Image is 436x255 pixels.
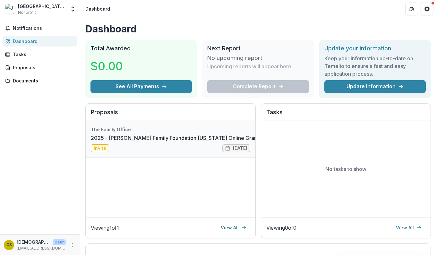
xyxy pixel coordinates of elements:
p: Viewing 1 of 1 [91,224,119,232]
p: User [53,239,66,245]
a: Dashboard [3,36,77,47]
div: Documents [13,77,72,84]
h3: No upcoming report [207,55,262,62]
h1: Dashboard [85,23,431,35]
a: View All [392,223,425,233]
div: Tasks [13,51,72,58]
p: No tasks to show [325,165,366,173]
button: See All Payments [90,80,192,93]
a: Documents [3,75,77,86]
a: Proposals [3,62,77,73]
div: Dashboard [13,38,72,45]
a: 2025 - [PERSON_NAME] Family Foundation [US_STATE] Online Grant Application [91,134,287,142]
img: Jubilee Park & Community Center Corporation [5,4,15,14]
h3: Keep your information up-to-date on Temelio to ensure a fast and easy application process. [324,55,426,78]
span: Notifications [13,26,75,31]
p: [EMAIL_ADDRESS][DOMAIN_NAME] [17,245,66,251]
span: Nonprofit [18,10,36,15]
h3: $0.00 [90,57,139,75]
button: Get Help [421,3,433,15]
div: [GEOGRAPHIC_DATA] & Community Center Corporation [18,3,66,10]
a: Update Information [324,80,426,93]
div: Dashboard [85,5,110,12]
h2: Tasks [266,109,426,121]
p: [DEMOGRAPHIC_DATA][PERSON_NAME] [17,239,50,245]
p: Upcoming reports will appear here. [207,63,293,70]
h2: Next Report [207,45,309,52]
h2: Total Awarded [90,45,192,52]
a: View All [217,223,250,233]
button: More [68,241,76,249]
h2: Proposals [91,109,250,121]
button: Open entity switcher [68,3,77,15]
h2: Update your information [324,45,426,52]
div: Christian Staley [6,243,12,247]
p: Viewing 0 of 0 [266,224,296,232]
button: Partners [405,3,418,15]
a: Tasks [3,49,77,60]
nav: breadcrumb [83,4,113,13]
div: Proposals [13,64,72,71]
button: Notifications [3,23,77,33]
